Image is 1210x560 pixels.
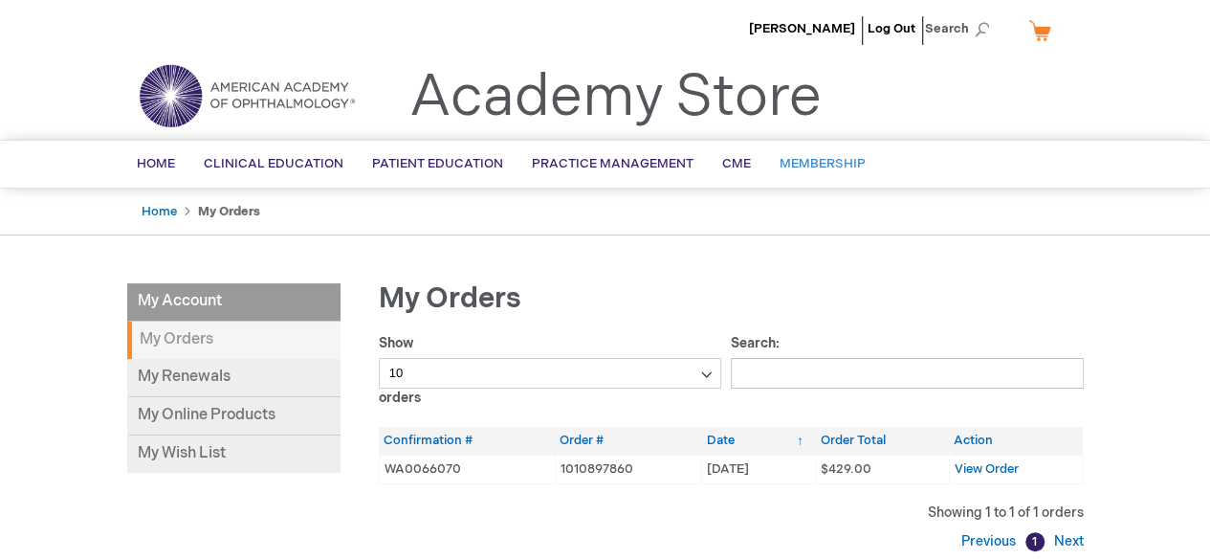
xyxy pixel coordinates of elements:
strong: My Orders [127,322,341,359]
span: $429.00 [821,461,871,477]
a: Log Out [868,21,915,36]
a: My Renewals [127,359,341,397]
td: [DATE] [702,455,816,483]
a: 1 [1025,532,1045,551]
input: Search: [731,358,1084,389]
a: [PERSON_NAME] [749,21,855,36]
a: Academy Store [409,63,822,132]
span: Home [137,156,175,171]
span: Membership [780,156,866,171]
label: Show orders [379,335,722,406]
a: View Order [955,461,1019,477]
td: 1010897860 [555,455,701,483]
select: Showorders [379,358,722,389]
a: My Online Products [127,397,341,436]
span: My Orders [379,281,521,316]
a: My Wish List [127,436,341,473]
span: Search [925,10,998,48]
span: Patient Education [372,156,503,171]
th: Order #: activate to sort column ascending [555,427,701,455]
span: CME [722,156,751,171]
a: Home [142,204,177,219]
th: Action: activate to sort column ascending [949,427,1083,455]
span: Practice Management [532,156,693,171]
th: Confirmation #: activate to sort column ascending [379,427,555,455]
th: Date: activate to sort column ascending [702,427,816,455]
label: Search: [731,335,1084,381]
td: WA0066070 [379,455,555,483]
a: Previous [961,533,1021,549]
a: Next [1049,533,1084,549]
th: Order Total: activate to sort column ascending [815,427,949,455]
span: Clinical Education [204,156,343,171]
div: Showing 1 to 1 of 1 orders [379,504,1084,523]
strong: My Orders [198,204,260,219]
